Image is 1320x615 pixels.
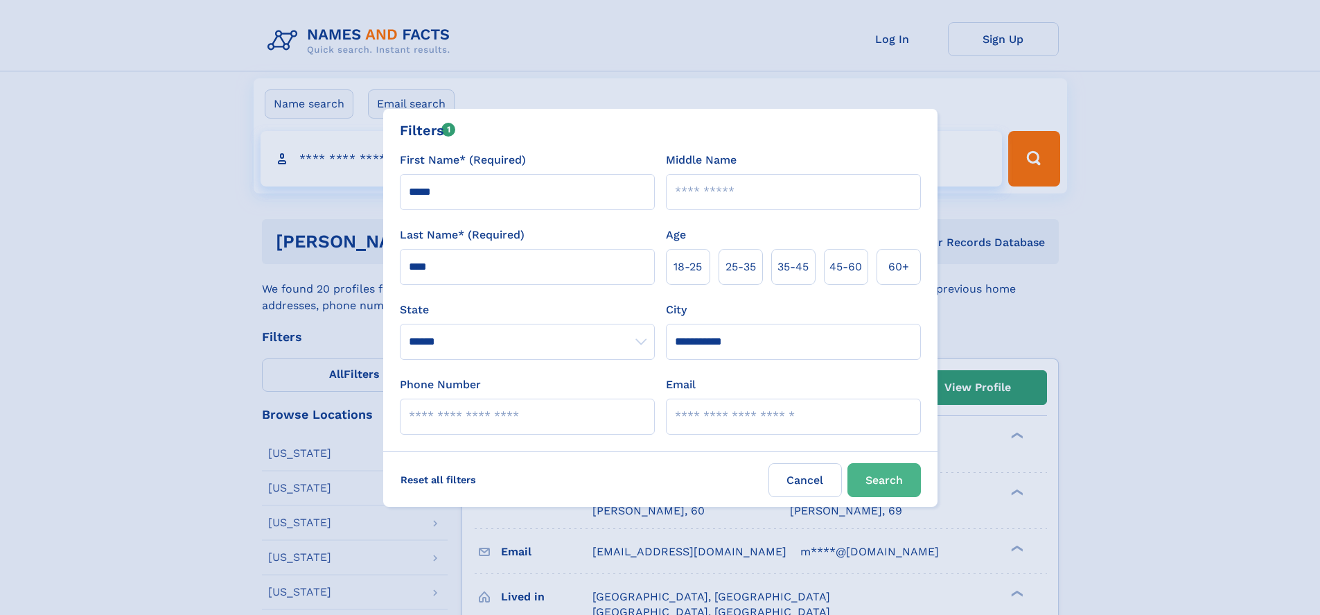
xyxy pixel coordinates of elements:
[829,259,862,275] span: 45‑60
[666,227,686,243] label: Age
[666,302,687,318] label: City
[666,152,737,168] label: Middle Name
[847,463,921,497] button: Search
[888,259,909,275] span: 60+
[400,120,456,141] div: Filters
[725,259,756,275] span: 25‑35
[666,376,696,393] label: Email
[400,227,525,243] label: Last Name* (Required)
[674,259,702,275] span: 18‑25
[391,463,485,496] label: Reset all filters
[400,302,655,318] label: State
[400,376,481,393] label: Phone Number
[768,463,842,497] label: Cancel
[777,259,809,275] span: 35‑45
[400,152,526,168] label: First Name* (Required)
